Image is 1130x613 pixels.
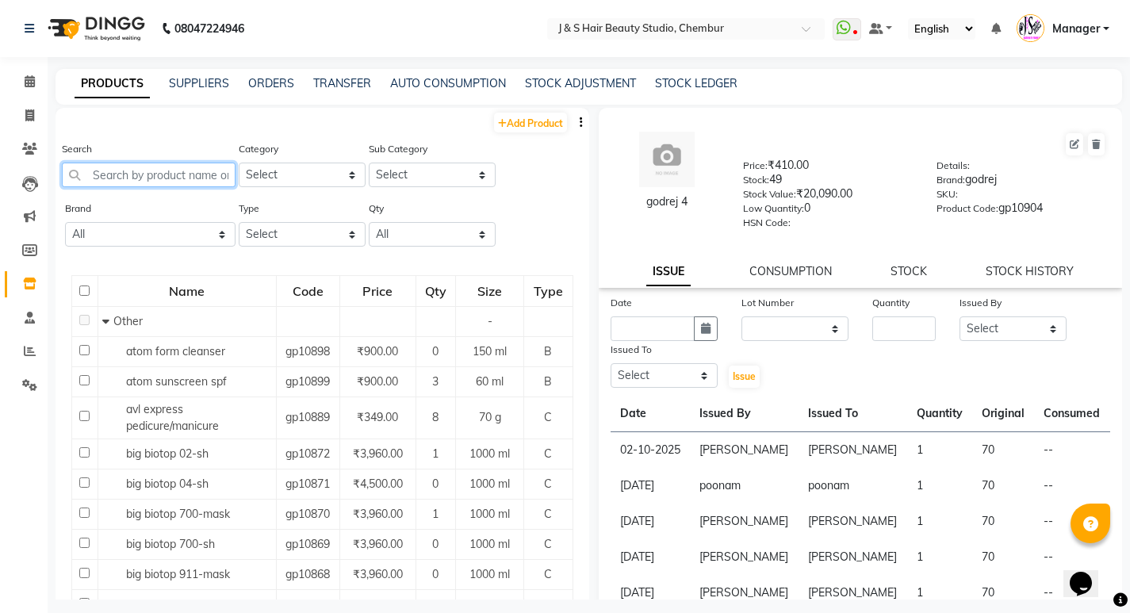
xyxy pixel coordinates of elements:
td: [DATE] [611,539,691,575]
span: C [544,537,552,551]
span: gp10872 [285,446,330,461]
span: gp10870 [285,507,330,521]
label: HSN Code: [743,216,791,230]
td: -- [1034,504,1110,539]
label: Stock Value: [743,187,796,201]
label: Stock: [743,173,769,187]
span: B [544,344,552,358]
a: TRANSFER [313,76,371,90]
span: ₹4,500.00 [353,477,403,491]
label: Brand: [937,173,965,187]
span: big biotop 04-sh [126,477,209,491]
span: ₹3,960.00 [353,446,403,461]
td: 70 [972,575,1034,611]
span: ₹900.00 [357,344,398,358]
span: Other [113,314,143,328]
td: 1 [907,432,972,469]
a: Add Product [494,113,567,132]
span: 70 g [479,410,501,424]
label: Lot Number [741,296,794,310]
td: 70 [972,468,1034,504]
img: Manager [1017,14,1044,42]
span: atom sunscreen spf [126,374,227,389]
th: Quantity [907,396,972,432]
span: big biotop 02-sh [126,446,209,461]
td: 02-10-2025 [611,432,691,469]
a: ISSUE [646,258,691,286]
th: Date [611,396,691,432]
label: Qty [369,201,384,216]
span: 150 ml [473,344,507,358]
b: 08047224946 [174,6,244,51]
a: STOCK HISTORY [986,264,1074,278]
td: 70 [972,432,1034,469]
span: gp10867 [285,597,330,611]
span: big biotop 911-mask [126,567,230,581]
span: Collapse Row [102,314,113,328]
button: Issue [729,366,760,388]
td: -- [1034,432,1110,469]
label: Details: [937,159,970,173]
div: 49 [743,171,913,193]
span: ₹3,960.00 [353,597,403,611]
span: 1 [432,446,439,461]
div: gp10904 [937,200,1106,222]
span: C [544,410,552,424]
a: PRODUCTS [75,70,150,98]
span: 1000 ml [469,567,510,581]
label: Category [239,142,278,156]
iframe: chat widget [1063,550,1114,597]
span: 1000 ml [469,477,510,491]
td: [DATE] [611,575,691,611]
td: 1 [907,504,972,539]
div: 0 [743,200,913,222]
img: logo [40,6,149,51]
td: [DATE] [611,468,691,504]
label: Type [239,201,259,216]
a: AUTO CONSUMPTION [390,76,506,90]
span: 3 [432,374,439,389]
td: [PERSON_NAME] [690,504,799,539]
td: [PERSON_NAME] [799,432,907,469]
label: Sub Category [369,142,427,156]
a: SUPPLIERS [169,76,229,90]
span: C [544,507,552,521]
div: Size [457,277,523,305]
span: 1000 ml [469,597,510,611]
span: C [544,597,552,611]
td: [PERSON_NAME] [799,504,907,539]
td: poonam [799,468,907,504]
span: big biotop 911-sh [126,597,215,611]
td: -- [1034,539,1110,575]
span: gp10889 [285,410,330,424]
label: SKU: [937,187,958,201]
td: -- [1034,575,1110,611]
a: STOCK ADJUSTMENT [525,76,636,90]
span: Manager [1052,21,1100,37]
span: big biotop 700-mask [126,507,230,521]
label: Quantity [872,296,910,310]
span: 8 [432,410,439,424]
span: gp10899 [285,374,330,389]
span: 0 [432,567,439,581]
img: avatar [639,132,695,187]
div: Code [278,277,339,305]
div: godrej 4 [615,193,720,210]
label: Date [611,296,632,310]
span: 1000 ml [469,537,510,551]
td: -- [1034,468,1110,504]
td: [PERSON_NAME] [690,432,799,469]
span: 0 [432,537,439,551]
span: ₹349.00 [357,410,398,424]
div: godrej [937,171,1106,193]
td: [PERSON_NAME] [799,539,907,575]
span: ₹900.00 [357,374,398,389]
a: CONSUMPTION [749,264,832,278]
span: C [544,446,552,461]
td: 70 [972,504,1034,539]
input: Search by product name or code [62,163,236,187]
div: Name [99,277,275,305]
td: 1 [907,468,972,504]
span: ₹3,960.00 [353,507,403,521]
td: poonam [690,468,799,504]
